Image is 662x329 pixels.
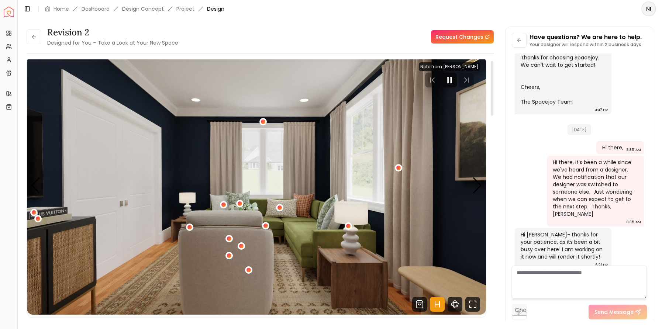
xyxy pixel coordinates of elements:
[31,177,41,194] div: Previous slide
[641,1,656,16] button: NI
[642,2,655,15] span: NI
[530,42,642,48] p: Your designer will respond within 2 business days.
[521,231,604,260] div: Hi [PERSON_NAME]- thanks for your patience, as its been a bit busy over here! I am working on it ...
[82,5,110,13] a: Dashboard
[553,159,637,218] div: Hi there, it's been a while since we've heard from a designer. We had notification that our desig...
[122,5,164,13] li: Design Concept
[448,297,462,312] svg: 360 View
[626,146,641,153] div: 8:35 AM
[45,5,224,13] nav: breadcrumb
[465,297,480,312] svg: Fullscreen
[530,33,642,42] p: Have questions? We are here to help.
[595,106,608,114] div: 4:47 PM
[472,177,482,194] div: Next slide
[430,297,445,312] svg: Hotspots Toggle
[47,39,178,46] small: Designed for You – Take a Look at Your New Space
[54,5,69,13] a: Home
[207,5,224,13] span: Design
[626,218,641,226] div: 8:35 AM
[4,7,14,17] a: Spacejoy
[419,62,480,71] div: Note from [PERSON_NAME]
[27,56,486,315] div: 1 / 4
[431,30,494,44] a: Request Changes
[445,76,454,84] svg: Pause
[4,7,14,17] img: Spacejoy Logo
[595,261,608,269] div: 6:21 PM
[47,27,178,38] h3: Revision 2
[568,124,591,135] span: [DATE]
[176,5,194,13] a: Project
[412,297,427,312] svg: Shop Products from this design
[602,144,623,151] div: Hi there,
[27,56,486,315] div: Carousel
[27,56,486,315] img: Design Render 1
